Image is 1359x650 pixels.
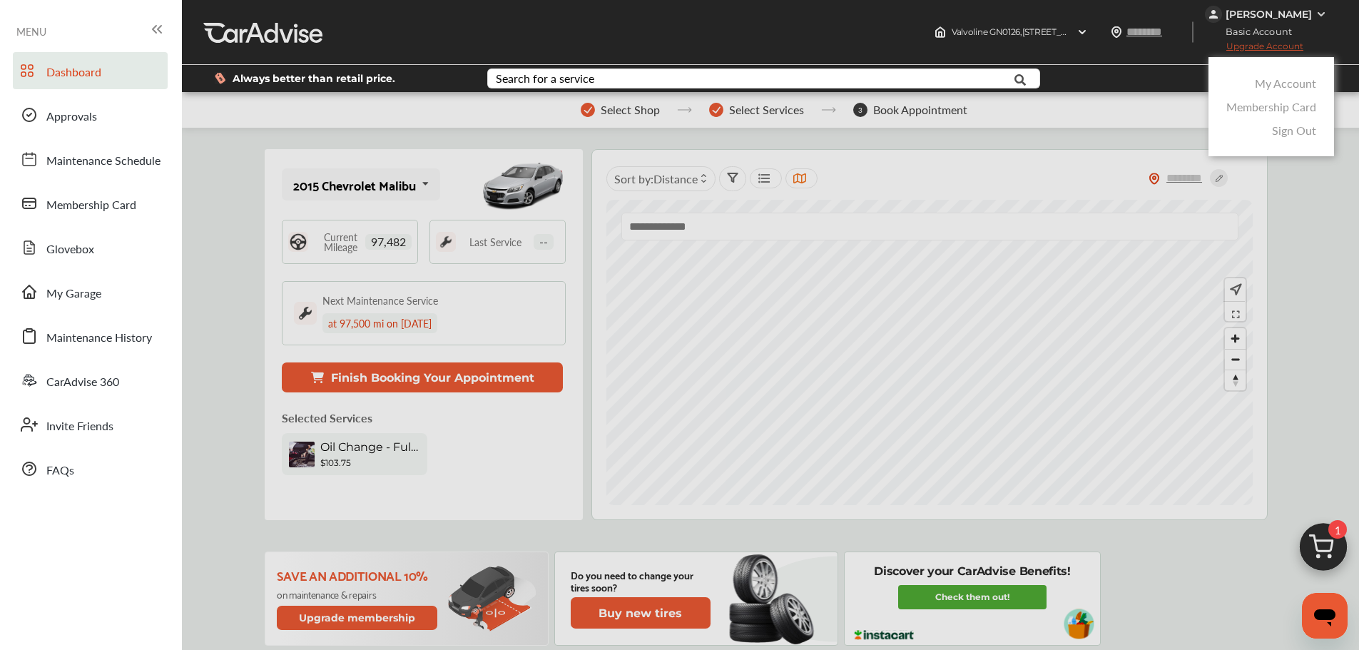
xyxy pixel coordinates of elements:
[46,285,101,303] span: My Garage
[13,52,168,89] a: Dashboard
[46,152,161,171] span: Maintenance Schedule
[46,196,136,215] span: Membership Card
[13,450,168,487] a: FAQs
[1328,520,1347,539] span: 1
[46,108,97,126] span: Approvals
[16,26,46,37] span: MENU
[13,362,168,399] a: CarAdvise 360
[13,406,168,443] a: Invite Friends
[233,73,395,83] span: Always better than retail price.
[46,462,74,480] span: FAQs
[13,229,168,266] a: Glovebox
[46,373,119,392] span: CarAdvise 360
[1289,517,1358,585] img: cart_icon.3d0951e8.svg
[13,273,168,310] a: My Garage
[13,185,168,222] a: Membership Card
[215,72,225,84] img: dollor_label_vector.a70140d1.svg
[46,240,94,259] span: Glovebox
[13,318,168,355] a: Maintenance History
[1226,98,1316,115] a: Membership Card
[496,73,594,84] div: Search for a service
[46,329,152,347] span: Maintenance History
[1302,593,1348,639] iframe: Button to launch messaging window
[46,64,101,82] span: Dashboard
[13,96,168,133] a: Approvals
[1255,75,1316,91] a: My Account
[46,417,113,436] span: Invite Friends
[13,141,168,178] a: Maintenance Schedule
[1272,122,1316,138] a: Sign Out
